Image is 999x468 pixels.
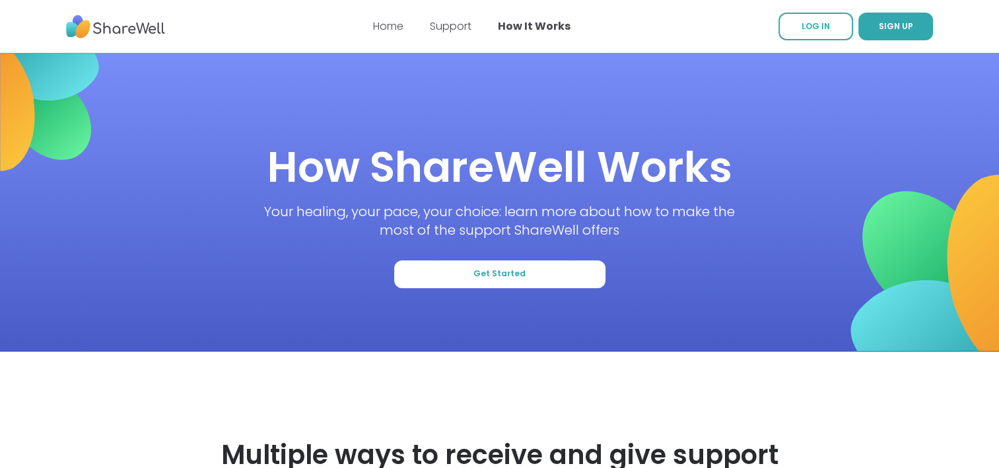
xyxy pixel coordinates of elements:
[802,20,830,32] span: LOG IN
[473,268,526,280] span: Get Started
[394,260,605,288] button: Get Started
[498,19,570,34] a: How It Works
[373,19,403,34] a: Home
[430,19,471,34] a: Support
[267,137,732,197] h1: How ShareWell Works
[262,202,738,239] p: Your healing, your pace, your choice: learn more about how to make the most of the support ShareW...
[858,13,933,40] button: SIGN UP
[66,9,165,45] img: ShareWell Nav Logo
[879,20,913,32] span: SIGN UP
[778,13,853,40] a: LOG IN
